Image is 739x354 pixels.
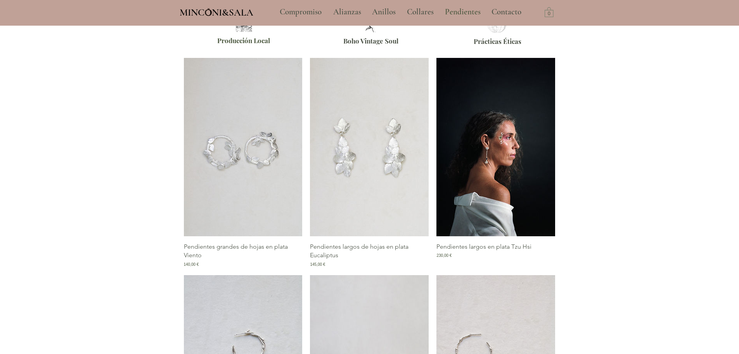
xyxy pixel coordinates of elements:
[488,2,525,22] p: Contacto
[310,58,429,267] div: Galería de Pendientes largos de hojas en plata Eucaliptus
[545,7,554,17] a: Carrito con 0 ítems
[310,242,429,267] a: Pendientes largos de hojas en plata Eucaliptus145,00 €
[548,11,550,17] text: 0
[217,36,270,45] span: Producción Local
[184,58,303,236] img: Pendientes hojas de plata grandes MINCONISALA
[436,253,452,258] span: 230,00 €
[329,2,365,22] p: Alianzas
[486,2,528,22] a: Contacto
[184,58,303,267] div: Galería de Pendientes grandes de hojas en plata Viento
[343,37,398,45] span: Boho Vintage Soul
[436,58,555,267] div: Galería de Pendientes largos en plata Tzu Hsi
[180,5,253,18] a: MINCONI&SALA
[436,242,555,267] a: Pendientes largos en plata Tzu Hsi230,00 €
[436,242,531,251] p: Pendientes largos en plata Tzu Hsi
[180,7,253,18] span: MINCONI&SALA
[401,2,439,22] a: Collares
[310,242,429,260] p: Pendientes largos de hojas en plata Eucaliptus
[403,2,438,22] p: Collares
[366,2,401,22] a: Anillos
[310,58,429,236] a: Pendientes largos de hojas | Minconi Sala
[274,2,327,22] a: Compromiso
[310,262,325,267] span: 145,00 €
[441,2,485,22] p: Pendientes
[184,242,303,267] a: Pendientes grandes de hojas en plata Viento140,00 €
[368,2,400,22] p: Anillos
[205,8,212,16] img: Minconi Sala
[259,2,543,22] nav: Sitio
[474,37,521,45] span: Prácticas Éticas
[184,262,199,267] span: 140,00 €
[439,2,486,22] a: Pendientes
[327,2,366,22] a: Alianzas
[184,242,303,260] p: Pendientes grandes de hojas en plata Viento
[276,2,325,22] p: Compromiso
